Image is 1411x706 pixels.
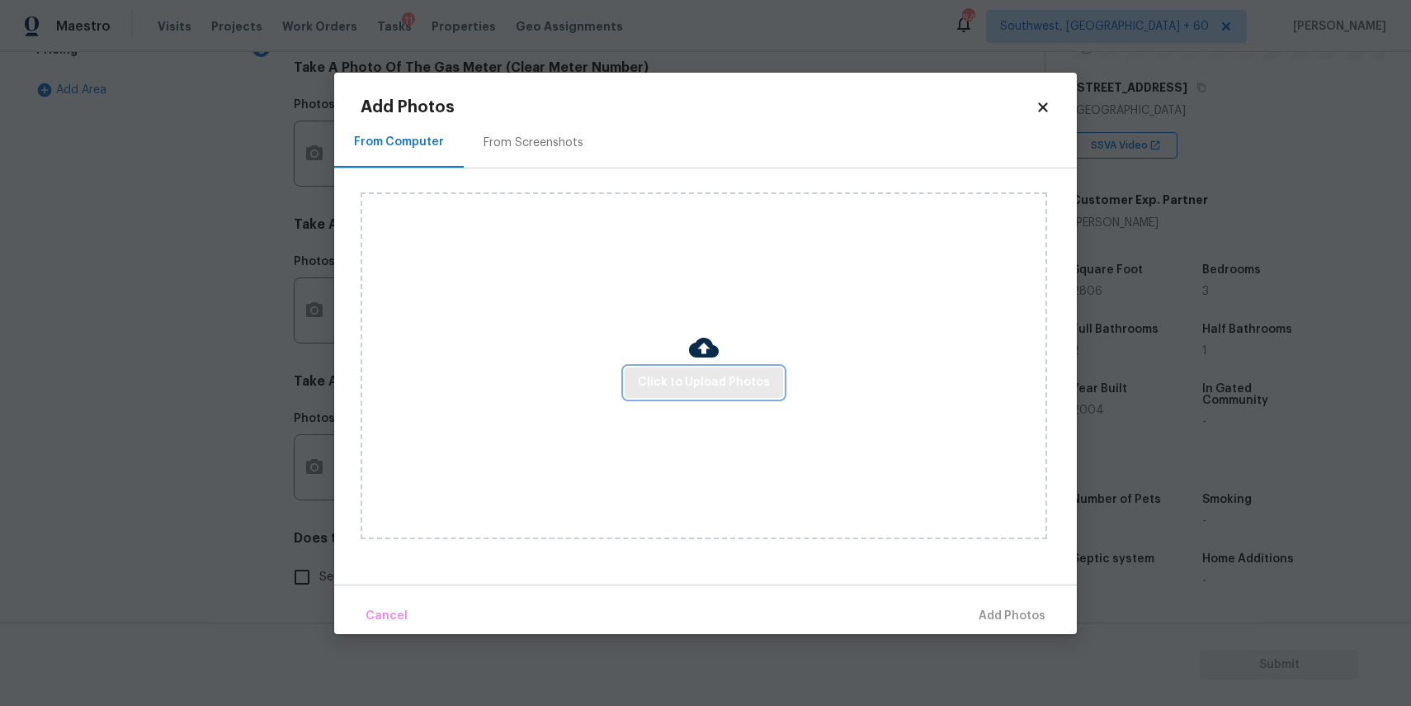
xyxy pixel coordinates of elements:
[689,333,719,362] img: Cloud Upload Icon
[359,599,414,634] button: Cancel
[354,134,444,150] div: From Computer
[484,135,583,151] div: From Screenshots
[366,606,408,627] span: Cancel
[638,372,770,393] span: Click to Upload Photos
[625,367,783,398] button: Click to Upload Photos
[361,99,1036,116] h2: Add Photos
